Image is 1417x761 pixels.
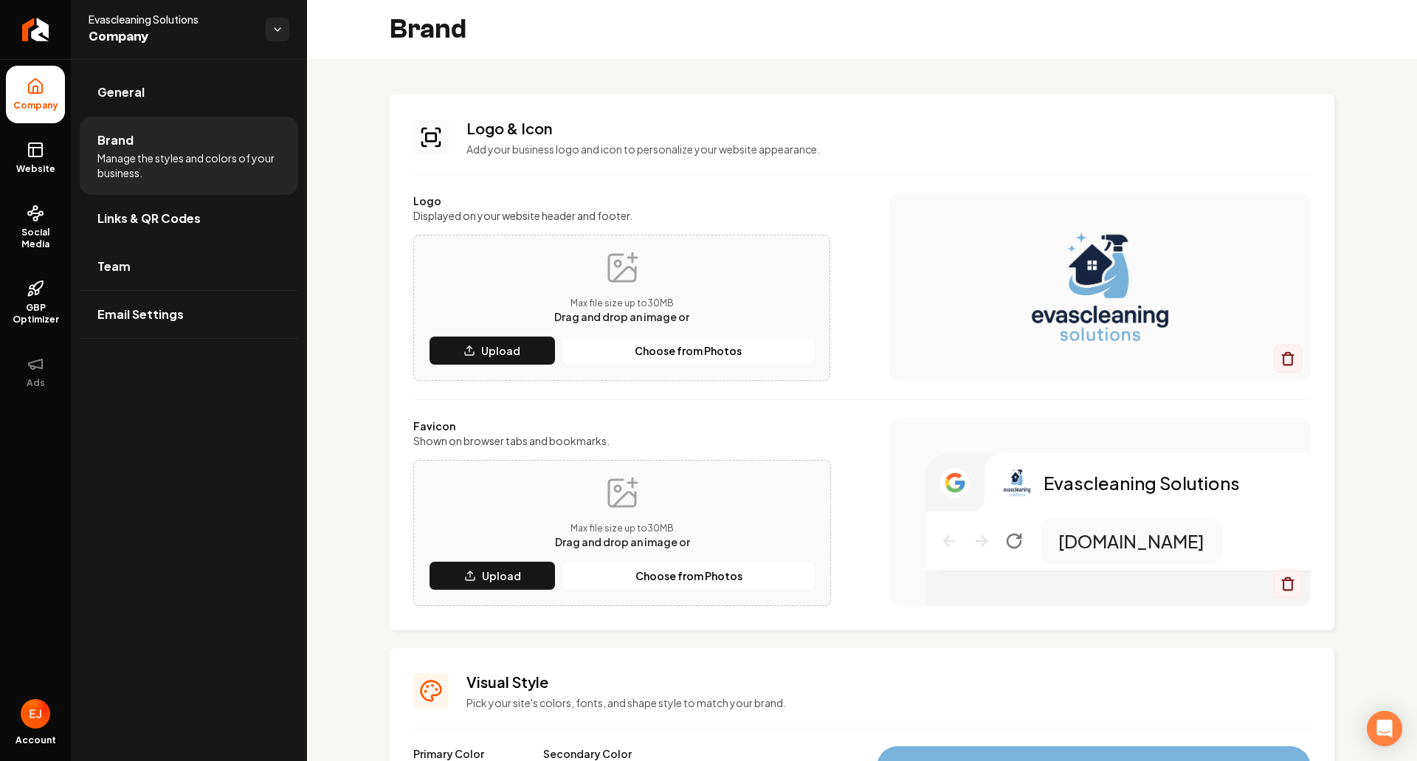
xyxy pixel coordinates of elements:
[22,18,49,41] img: Rebolt Logo
[80,69,298,116] a: General
[555,535,690,548] span: Drag and drop an image or
[635,568,742,583] p: Choose from Photos
[466,118,1311,139] h3: Logo & Icon
[80,195,298,242] a: Links & QR Codes
[97,210,201,227] span: Links & QR Codes
[1058,529,1204,553] p: [DOMAIN_NAME]
[413,746,508,761] label: Primary Color
[21,699,50,729] img: Eduard Joers
[413,419,831,433] label: Favicon
[97,131,134,149] span: Brand
[6,193,65,262] a: Social Media
[6,268,65,337] a: GBP Optimizer
[413,193,830,208] label: Logo
[80,243,298,290] a: Team
[390,15,466,44] h2: Brand
[466,672,1311,692] h3: Visual Style
[554,310,689,323] span: Drag and drop an image or
[554,297,689,309] p: Max file size up to 30 MB
[482,568,521,583] p: Upload
[1002,468,1032,497] img: Logo
[97,306,184,323] span: Email Settings
[89,27,254,47] span: Company
[562,561,816,590] button: Choose from Photos
[97,151,280,180] span: Manage the styles and colors of your business.
[7,100,64,111] span: Company
[21,699,50,729] button: Open user button
[1044,471,1240,495] p: Evascleaning Solutions
[6,302,65,326] span: GBP Optimizer
[97,83,145,101] span: General
[89,12,254,27] span: Evascleaning Solutions
[466,695,1311,710] p: Pick your site's colors, fonts, and shape style to match your brand.
[21,377,51,389] span: Ads
[15,734,56,746] span: Account
[543,746,638,761] label: Secondary Color
[6,343,65,401] button: Ads
[555,523,690,534] p: Max file size up to 30 MB
[10,163,61,175] span: Website
[429,561,556,590] button: Upload
[97,258,131,275] span: Team
[635,343,742,358] p: Choose from Photos
[6,129,65,187] a: Website
[413,433,831,448] label: Shown on browser tabs and bookmarks.
[1367,711,1402,746] div: Open Intercom Messenger
[413,208,830,223] label: Displayed on your website header and footer.
[562,336,815,365] button: Choose from Photos
[466,142,1311,156] p: Add your business logo and icon to personalize your website appearance.
[919,228,1281,346] img: Logo
[6,227,65,250] span: Social Media
[80,291,298,338] a: Email Settings
[429,336,556,365] button: Upload
[481,343,520,358] p: Upload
